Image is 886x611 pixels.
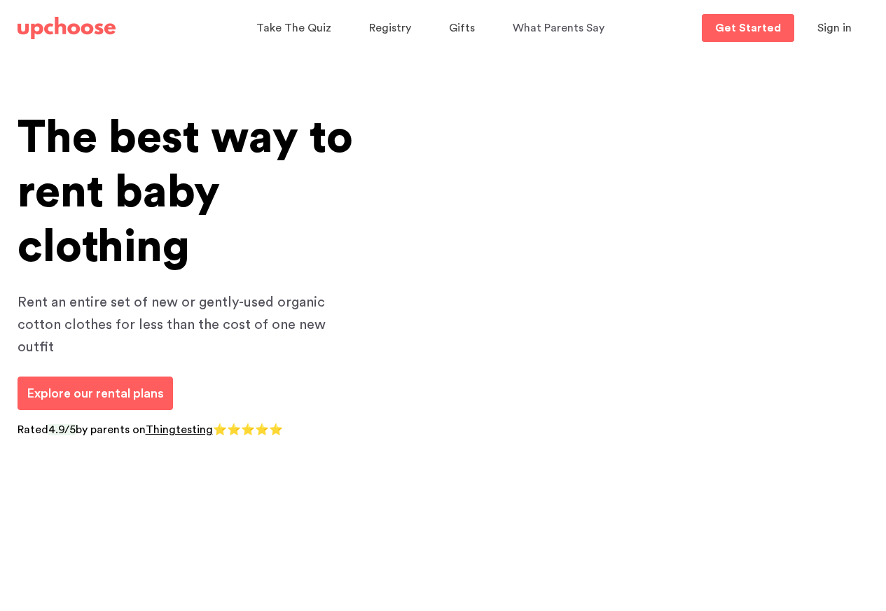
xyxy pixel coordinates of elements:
[18,17,116,39] img: UpChoose
[513,15,609,42] a: What Parents Say
[18,291,354,358] p: Rent an entire set of new or gently-used organic cotton clothes for less than the cost of one new...
[18,377,173,410] a: Explore our rental plans
[369,22,411,34] span: Registry
[369,15,415,42] a: Registry
[449,15,479,42] a: Gifts
[817,22,852,34] span: Sign in
[213,424,283,435] span: ⭐⭐⭐⭐⭐
[18,115,353,269] span: The best way to rent baby clothing
[513,22,604,34] span: What Parents Say
[702,14,794,42] a: Get Started
[18,424,48,435] span: Rated
[48,424,76,435] span: 4.9/5
[18,14,116,43] a: UpChoose
[256,22,331,34] span: Take The Quiz
[146,424,213,435] a: Thingtesting
[715,22,781,34] p: Get Started
[256,15,335,42] a: Take The Quiz
[800,14,869,42] button: Sign in
[27,387,164,400] span: Explore our rental plans
[76,424,146,435] span: by parents on
[449,22,475,34] span: Gifts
